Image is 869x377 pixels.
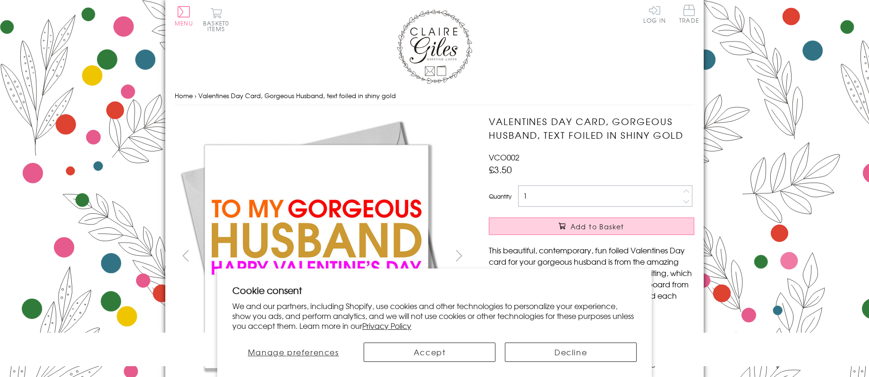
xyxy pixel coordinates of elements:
[679,5,699,25] a: Trade
[679,5,699,23] span: Trade
[248,346,339,358] span: Manage preferences
[175,245,196,266] button: prev
[364,343,495,362] button: Accept
[489,218,694,235] button: Add to Basket
[643,5,666,23] a: Log In
[175,91,193,100] a: Home
[362,320,411,331] a: Privacy Policy
[175,86,694,106] nav: breadcrumbs
[489,163,512,176] span: £3.50
[489,115,694,142] h1: Valentines Day Card, Gorgeous Husband, text foiled in shiny gold
[489,151,520,163] span: VCO002
[175,6,193,26] button: Menu
[449,245,470,266] button: next
[489,244,694,312] p: This beautiful, contemporary, fun foiled Valentines Day card for your gorgeous husband is from th...
[232,301,637,330] p: We and our partners, including Shopify, use cookies and other technologies to personalize your ex...
[571,222,624,231] span: Add to Basket
[203,8,229,32] button: Basket0 items
[195,91,196,100] span: ›
[397,9,472,84] img: Claire Giles Greetings Cards
[198,91,396,100] span: Valentines Day Card, Gorgeous Husband, text foiled in shiny gold
[232,284,637,297] h2: Cookie consent
[175,19,193,27] span: Menu
[207,19,229,33] span: 0 items
[505,343,637,362] button: Decline
[489,192,511,201] label: Quantity
[232,343,354,362] button: Manage preferences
